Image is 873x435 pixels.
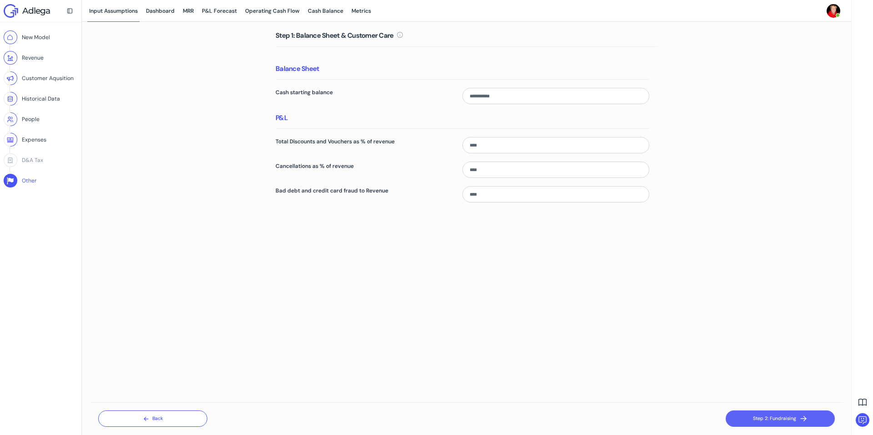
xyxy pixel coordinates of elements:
[22,177,23,185] a: Other
[4,4,18,18] img: Adlega Logo
[22,6,50,16] h1: Adlega
[276,162,444,171] p: Cancellations as % of revenue
[276,186,444,196] p: Bad debt and credit card fraud to Revenue
[726,410,835,427] button: Step 2: Fundraising
[276,30,393,41] h2: Step 1: Balance Sheet & Customer Care
[98,410,207,427] button: Back
[22,74,23,82] a: Customer Aqusition
[22,33,23,41] a: New Model
[276,63,649,80] h3: Balance Sheet
[22,156,23,164] a: D&A Tax
[22,136,23,144] a: Expenses
[276,88,444,97] p: Cash starting balance
[22,115,23,123] a: People
[827,4,840,18] img: avatar
[276,137,444,147] p: Total Discounts and Vouchers as % of revenue
[22,54,23,62] a: Revenue
[276,112,649,129] h3: P&L
[22,95,23,103] a: Historical Data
